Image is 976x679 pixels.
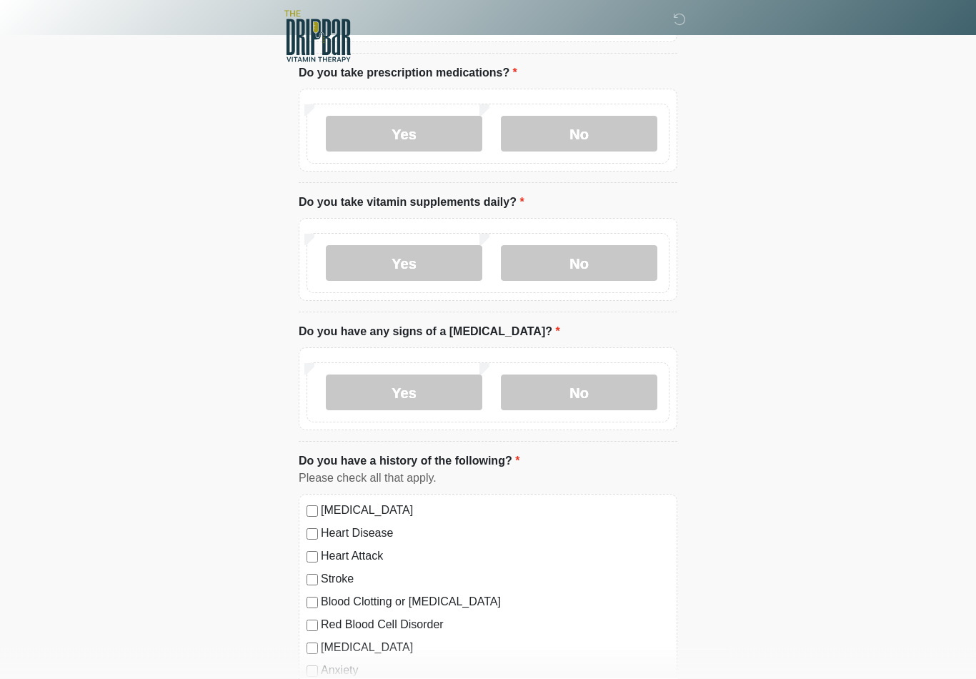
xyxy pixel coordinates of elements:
[307,666,318,678] input: Anxiety
[299,453,519,470] label: Do you have a history of the following?
[307,575,318,586] input: Stroke
[321,502,669,520] label: [MEDICAL_DATA]
[299,65,517,82] label: Do you take prescription medications?
[501,375,657,411] label: No
[307,506,318,517] input: [MEDICAL_DATA]
[501,117,657,152] label: No
[326,246,482,282] label: Yes
[299,324,560,341] label: Do you have any signs of a [MEDICAL_DATA]?
[299,194,524,212] label: Do you take vitamin supplements daily?
[307,598,318,609] input: Blood Clotting or [MEDICAL_DATA]
[321,594,669,611] label: Blood Clotting or [MEDICAL_DATA]
[299,470,677,487] div: Please check all that apply.
[501,246,657,282] label: No
[321,525,669,542] label: Heart Disease
[326,375,482,411] label: Yes
[284,11,351,62] img: The DRIPBaR - Lubbock Logo
[321,617,669,634] label: Red Blood Cell Disorder
[307,552,318,563] input: Heart Attack
[307,620,318,632] input: Red Blood Cell Disorder
[321,640,669,657] label: [MEDICAL_DATA]
[321,571,669,588] label: Stroke
[321,548,669,565] label: Heart Attack
[326,117,482,152] label: Yes
[307,529,318,540] input: Heart Disease
[307,643,318,655] input: [MEDICAL_DATA]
